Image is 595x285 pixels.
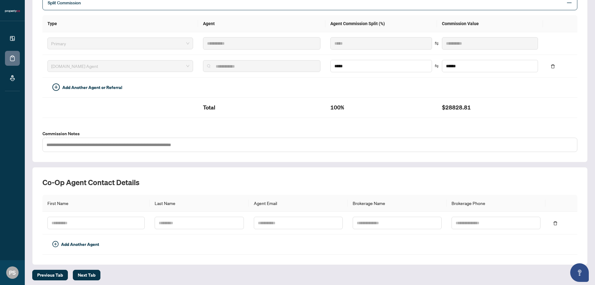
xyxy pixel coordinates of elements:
[442,103,538,113] h2: $28828.81
[553,221,558,225] span: delete
[434,41,439,46] span: swap
[73,270,100,280] button: Next Tab
[61,241,99,248] span: Add Another Agent
[434,64,439,68] span: swap
[198,15,326,32] th: Agent
[249,195,348,212] th: Agent Email
[42,195,150,212] th: First Name
[437,15,543,32] th: Commission Value
[330,103,432,113] h2: 100%
[52,241,59,247] span: plus-circle
[447,195,545,212] th: Brokerage Phone
[42,177,577,187] h2: Co-op Agent Contact Details
[37,270,63,280] span: Previous Tab
[52,83,60,91] span: plus-circle
[78,270,95,280] span: Next Tab
[203,103,321,113] h2: Total
[551,64,555,69] span: delete
[42,15,198,32] th: Type
[47,239,104,249] button: Add Another Agent
[348,195,447,212] th: Brokerage Name
[51,61,189,71] span: Property.ca Agent
[62,84,122,91] span: Add Another Agent or Referral
[42,130,577,137] label: Commission Notes
[150,195,249,212] th: Last Name
[32,270,68,280] button: Previous Tab
[570,263,589,282] button: Open asap
[51,39,189,48] span: Primary
[47,82,127,92] button: Add Another Agent or Referral
[325,15,437,32] th: Agent Commission Split (%)
[5,9,20,13] img: logo
[9,268,16,277] span: PS
[207,64,211,68] img: search_icon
